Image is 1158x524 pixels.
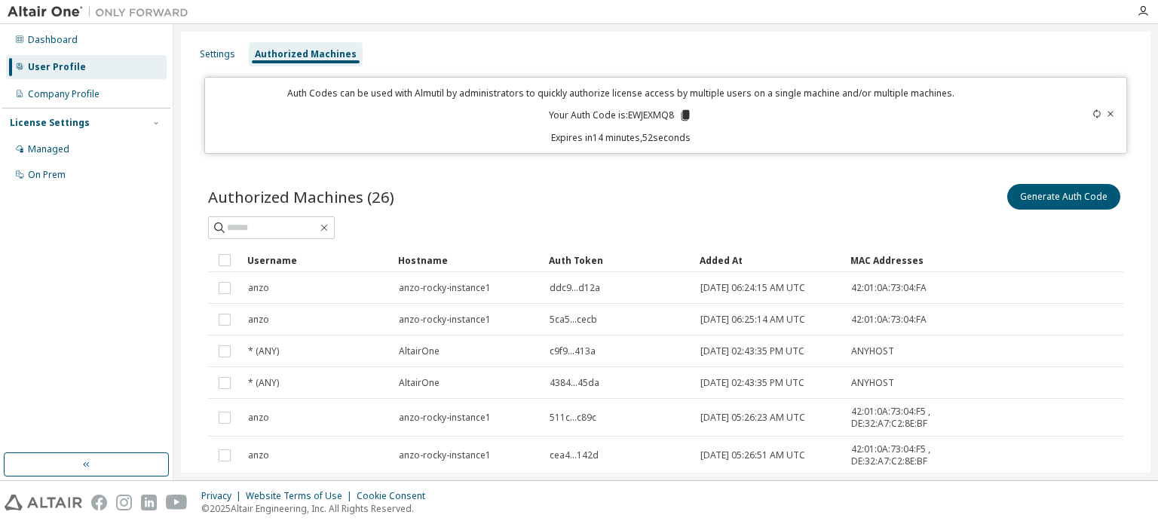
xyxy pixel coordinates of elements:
[208,186,394,207] span: Authorized Machines (26)
[398,248,537,272] div: Hostname
[399,377,440,389] span: AltairOne
[549,109,692,122] p: Your Auth Code is: EWJEXMQ8
[248,449,269,461] span: anzo
[851,406,957,430] span: 42:01:0A:73:04:F5 , DE:32:A7:C2:8E:BF
[399,314,491,326] span: anzo-rocky-instance1
[399,345,440,357] span: AltairOne
[1007,184,1120,210] button: Generate Auth Code
[357,490,434,502] div: Cookie Consent
[201,502,434,515] p: © 2025 Altair Engineering, Inc. All Rights Reserved.
[399,412,491,424] span: anzo-rocky-instance1
[201,490,246,502] div: Privacy
[399,282,491,294] span: anzo-rocky-instance1
[700,314,805,326] span: [DATE] 06:25:14 AM UTC
[851,345,894,357] span: ANYHOST
[700,345,804,357] span: [DATE] 02:43:35 PM UTC
[550,282,600,294] span: ddc9...d12a
[248,345,279,357] span: * (ANY)
[91,495,107,510] img: facebook.svg
[550,449,599,461] span: cea4...142d
[214,87,1027,100] p: Auth Codes can be used with Almutil by administrators to quickly authorize license access by mult...
[214,131,1027,144] p: Expires in 14 minutes, 52 seconds
[549,248,688,272] div: Auth Token
[700,449,805,461] span: [DATE] 05:26:51 AM UTC
[550,345,596,357] span: c9f9...413a
[851,314,927,326] span: 42:01:0A:73:04:FA
[8,5,196,20] img: Altair One
[248,412,269,424] span: anzo
[247,248,386,272] div: Username
[200,48,235,60] div: Settings
[255,48,357,60] div: Authorized Machines
[248,282,269,294] span: anzo
[141,495,157,510] img: linkedin.svg
[248,314,269,326] span: anzo
[851,282,927,294] span: 42:01:0A:73:04:FA
[28,88,100,100] div: Company Profile
[10,117,90,129] div: License Settings
[28,34,78,46] div: Dashboard
[248,377,279,389] span: * (ANY)
[700,282,805,294] span: [DATE] 06:24:15 AM UTC
[700,412,805,424] span: [DATE] 05:26:23 AM UTC
[28,143,69,155] div: Managed
[246,490,357,502] div: Website Terms of Use
[116,495,132,510] img: instagram.svg
[5,495,82,510] img: altair_logo.svg
[850,248,957,272] div: MAC Addresses
[399,449,491,461] span: anzo-rocky-instance1
[28,169,66,181] div: On Prem
[166,495,188,510] img: youtube.svg
[28,61,86,73] div: User Profile
[851,443,957,467] span: 42:01:0A:73:04:F5 , DE:32:A7:C2:8E:BF
[851,377,894,389] span: ANYHOST
[550,412,596,424] span: 511c...c89c
[550,314,597,326] span: 5ca5...cecb
[700,377,804,389] span: [DATE] 02:43:35 PM UTC
[550,377,599,389] span: 4384...45da
[700,248,838,272] div: Added At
